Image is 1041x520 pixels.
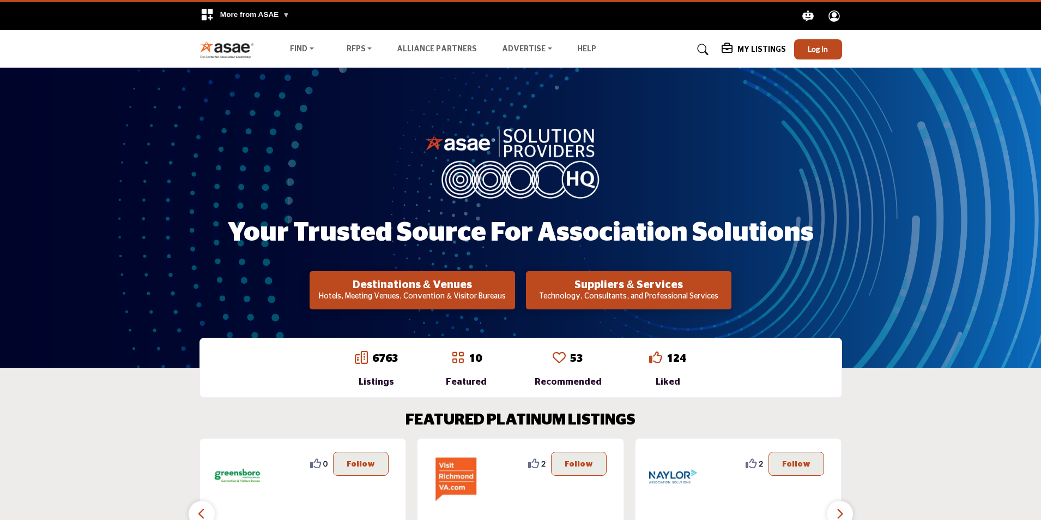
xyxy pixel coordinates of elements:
[405,411,636,430] h2: FEATURED PLATINUM LISTINGS
[768,452,824,476] button: Follow
[228,216,814,250] h1: Your Trusted Source for Association Solutions
[722,43,786,56] div: My Listings
[397,45,477,53] a: Alliance Partners
[649,375,686,388] div: Liked
[431,452,480,501] img: Richmond Region Tourism
[333,452,389,476] button: Follow
[570,353,583,364] a: 53
[553,351,566,366] a: Go to Recommended
[310,271,515,309] button: Destinations & Venues Hotels, Meeting Venues, Convention & Visitor Bureaus
[372,353,398,364] a: 6763
[687,41,716,58] a: Search
[355,375,398,388] div: Listings
[808,44,828,53] span: Log In
[199,40,260,58] img: Site Logo
[649,452,698,501] img: Naylor Association Solutions
[323,458,328,469] span: 0
[541,458,546,469] span: 2
[529,278,728,291] h2: Suppliers & Services
[339,42,380,57] a: RFPs
[529,291,728,302] p: Technology, Consultants, and Professional Services
[220,10,290,19] span: More from ASAE
[469,353,482,364] a: 10
[494,42,560,57] a: Advertise
[565,458,593,470] p: Follow
[526,271,731,309] button: Suppliers & Services Technology, Consultants, and Professional Services
[794,39,842,59] button: Log In
[425,126,616,198] img: image
[649,351,662,364] i: Go to Liked
[782,458,810,470] p: Follow
[313,278,512,291] h2: Destinations & Venues
[577,45,596,53] a: Help
[759,458,763,469] span: 2
[737,45,786,55] h5: My Listings
[667,353,686,364] a: 124
[551,452,607,476] button: Follow
[446,375,487,388] div: Featured
[347,458,375,470] p: Follow
[535,375,602,388] div: Recommended
[213,452,262,501] img: Greensboro Area CVB
[313,291,512,302] p: Hotels, Meeting Venues, Convention & Visitor Bureaus
[193,2,296,30] div: More from ASAE
[282,42,322,57] a: Find
[451,351,464,366] a: Go to Featured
